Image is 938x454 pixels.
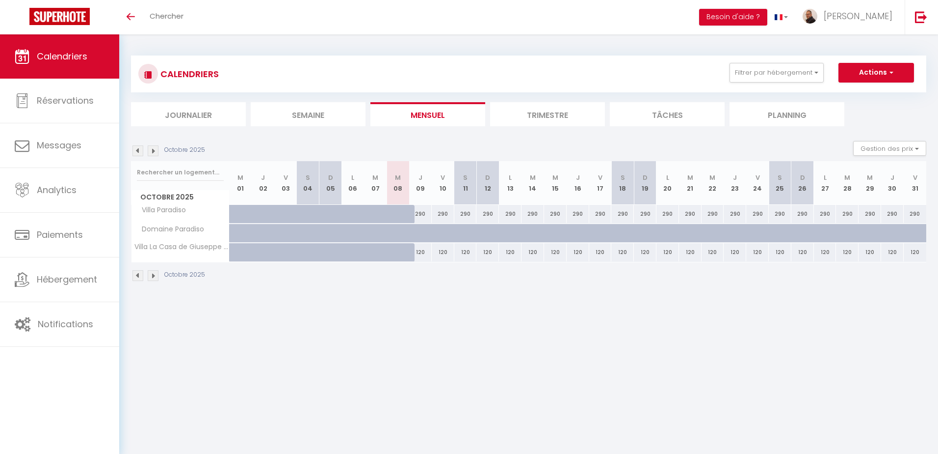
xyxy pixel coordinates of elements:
[133,205,188,216] span: Villa Paradiso
[567,205,589,223] div: 290
[131,190,229,204] span: Octobre 2025
[656,205,679,223] div: 290
[800,173,805,182] abbr: D
[702,243,724,261] div: 120
[409,161,432,205] th: 09
[370,102,485,126] li: Mensuel
[824,10,892,22] span: [PERSON_NAME]
[709,173,715,182] abbr: M
[432,205,454,223] div: 290
[530,173,536,182] abbr: M
[756,173,760,182] abbr: V
[589,161,612,205] th: 17
[164,270,205,280] p: Octobre 2025
[230,161,252,205] th: 01
[844,173,850,182] abbr: M
[881,243,904,261] div: 120
[509,173,512,182] abbr: L
[454,243,477,261] div: 120
[252,161,274,205] th: 02
[634,161,656,205] th: 19
[699,9,767,26] button: Besoin d'aide ?
[679,205,702,223] div: 290
[778,173,782,182] abbr: S
[133,243,231,251] span: Villa La Casa de Giuseppe B12
[881,205,904,223] div: 290
[589,205,612,223] div: 290
[611,205,634,223] div: 290
[261,173,265,182] abbr: J
[454,161,477,205] th: 11
[867,173,873,182] abbr: M
[351,173,354,182] abbr: L
[679,243,702,261] div: 120
[814,243,836,261] div: 120
[915,11,927,23] img: logout
[432,161,454,205] th: 10
[656,243,679,261] div: 120
[589,243,612,261] div: 120
[499,243,521,261] div: 120
[853,141,926,156] button: Gestion des prix
[476,205,499,223] div: 290
[552,173,558,182] abbr: M
[610,102,725,126] li: Tâches
[791,161,814,205] th: 26
[598,173,602,182] abbr: V
[319,161,342,205] th: 05
[37,228,83,241] span: Paiements
[904,161,926,205] th: 31
[913,173,917,182] abbr: V
[567,161,589,205] th: 16
[544,205,567,223] div: 290
[836,205,859,223] div: 290
[133,224,207,235] span: Domaine Paradiso
[37,50,87,62] span: Calendriers
[395,173,401,182] abbr: M
[836,161,859,205] th: 28
[158,63,219,85] h3: CALENDRIERS
[297,161,319,205] th: 04
[499,205,521,223] div: 290
[730,102,844,126] li: Planning
[576,173,580,182] abbr: J
[859,161,881,205] th: 29
[387,161,409,205] th: 08
[724,205,746,223] div: 290
[724,161,746,205] th: 23
[521,205,544,223] div: 290
[769,161,791,205] th: 25
[131,102,246,126] li: Journalier
[499,161,521,205] th: 13
[237,173,243,182] abbr: M
[702,205,724,223] div: 290
[634,205,656,223] div: 290
[904,243,926,261] div: 120
[904,205,926,223] div: 290
[342,161,365,205] th: 06
[37,273,97,285] span: Hébergement
[150,11,183,21] span: Chercher
[859,205,881,223] div: 290
[634,243,656,261] div: 120
[621,173,625,182] abbr: S
[274,161,297,205] th: 03
[643,173,648,182] abbr: D
[746,161,769,205] th: 24
[611,243,634,261] div: 120
[454,205,477,223] div: 290
[791,205,814,223] div: 290
[881,161,904,205] th: 30
[476,243,499,261] div: 120
[791,243,814,261] div: 120
[859,243,881,261] div: 120
[733,173,737,182] abbr: J
[284,173,288,182] abbr: V
[490,102,605,126] li: Trimestre
[485,173,490,182] abbr: D
[611,161,634,205] th: 18
[521,243,544,261] div: 120
[544,161,567,205] th: 15
[38,318,93,330] span: Notifications
[746,205,769,223] div: 290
